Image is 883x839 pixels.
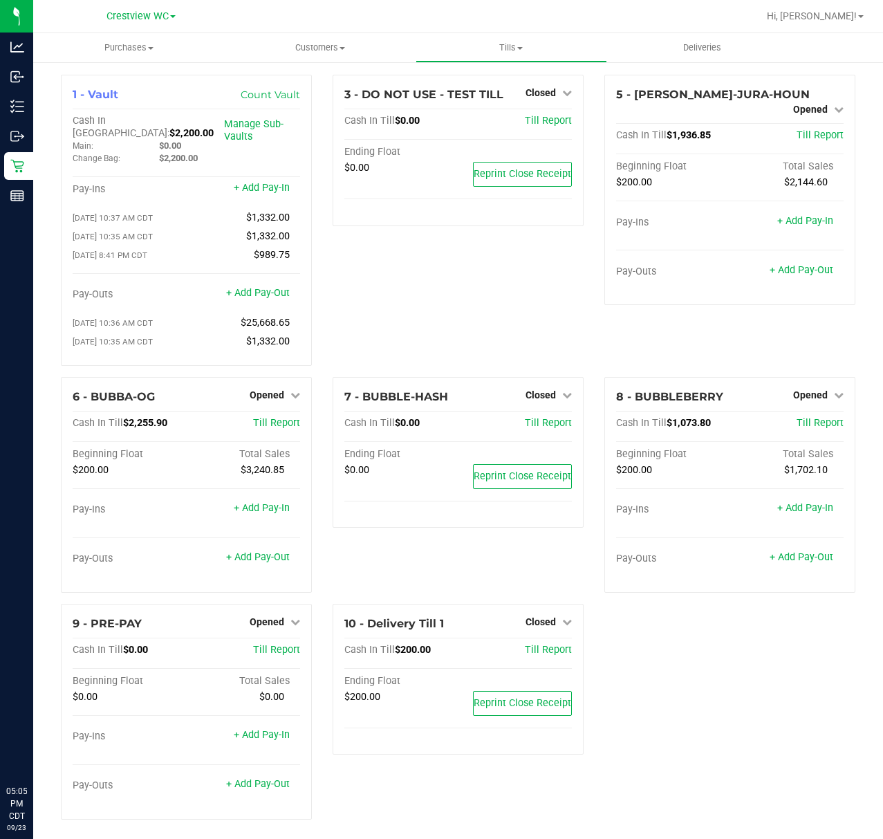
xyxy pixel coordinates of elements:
span: $0.00 [395,115,420,127]
span: [DATE] 10:37 AM CDT [73,213,153,223]
span: Deliveries [664,42,740,54]
span: Change Bag: [73,154,120,163]
span: [DATE] 10:35 AM CDT [73,232,153,241]
a: Till Report [797,129,844,141]
span: Closed [526,616,556,627]
span: 10 - Delivery Till 1 [344,617,444,630]
a: + Add Pay-In [777,502,833,514]
span: 7 - BUBBLE-HASH [344,390,448,403]
span: Reprint Close Receipt [474,168,571,180]
span: $0.00 [123,644,148,656]
a: + Add Pay-Out [226,551,290,563]
span: Cash In Till [344,644,395,656]
a: + Add Pay-Out [226,778,290,790]
a: Deliveries [607,33,799,62]
div: Ending Float [344,675,458,688]
span: Crestview WC [106,10,169,22]
a: + Add Pay-In [234,502,290,514]
span: Hi, [PERSON_NAME]! [767,10,857,21]
inline-svg: Outbound [10,129,24,143]
p: 09/23 [6,822,27,833]
a: Till Report [525,417,572,429]
span: $1,702.10 [784,464,828,476]
div: Ending Float [344,146,458,158]
span: 5 - [PERSON_NAME]-JURA-HOUN [616,88,810,101]
span: $25,668.65 [241,317,290,329]
a: + Add Pay-In [234,729,290,741]
iframe: Resource center [14,728,55,770]
span: Opened [250,616,284,627]
span: [DATE] 8:41 PM CDT [73,250,147,260]
div: Pay-Outs [73,288,187,301]
span: Cash In Till [344,417,395,429]
span: Cash In Till [616,129,667,141]
span: $3,240.85 [241,464,284,476]
a: + Add Pay-In [777,215,833,227]
span: $0.00 [73,691,97,703]
span: Cash In Till [344,115,395,127]
span: Opened [250,389,284,400]
span: 3 - DO NOT USE - TEST TILL [344,88,503,101]
inline-svg: Retail [10,159,24,173]
div: Pay-Ins [73,730,187,743]
div: Total Sales [730,160,844,173]
span: Cash In [GEOGRAPHIC_DATA]: [73,115,169,139]
button: Reprint Close Receipt [473,162,572,187]
span: Reprint Close Receipt [474,470,571,482]
div: Beginning Float [616,448,730,461]
span: Till Report [253,644,300,656]
inline-svg: Analytics [10,40,24,54]
span: Opened [793,104,828,115]
span: 6 - BUBBA-OG [73,390,155,403]
span: $1,073.80 [667,417,711,429]
span: 1 - Vault [73,88,118,101]
span: $2,200.00 [159,153,198,163]
a: Count Vault [241,89,300,101]
span: Closed [526,87,556,98]
a: + Add Pay-Out [770,264,833,276]
span: Cash In Till [73,417,123,429]
span: $0.00 [344,464,369,476]
span: [DATE] 10:35 AM CDT [73,337,153,347]
a: Till Report [797,417,844,429]
a: Till Report [525,644,572,656]
inline-svg: Reports [10,189,24,203]
div: Pay-Outs [616,266,730,278]
span: $989.75 [254,249,290,261]
span: $1,936.85 [667,129,711,141]
span: $200.00 [616,464,652,476]
div: Pay-Ins [73,183,187,196]
a: + Add Pay-In [234,182,290,194]
span: Cash In Till [73,644,123,656]
span: Customers [225,42,416,54]
a: Manage Sub-Vaults [224,118,284,142]
span: $200.00 [73,464,109,476]
span: $1,332.00 [246,212,290,223]
div: Pay-Outs [616,553,730,565]
a: Till Report [253,417,300,429]
div: Beginning Float [73,675,187,688]
a: Till Report [525,115,572,127]
a: + Add Pay-Out [226,287,290,299]
span: Main: [73,141,93,151]
div: Pay-Outs [73,780,187,792]
span: $0.00 [159,140,181,151]
span: $1,332.00 [246,335,290,347]
div: Pay-Outs [73,553,187,565]
div: Beginning Float [73,448,187,461]
a: Tills [416,33,607,62]
span: 9 - PRE-PAY [73,617,142,630]
a: Customers [225,33,416,62]
p: 05:05 PM CDT [6,785,27,822]
span: $200.00 [616,176,652,188]
span: $0.00 [395,417,420,429]
span: $2,255.90 [123,417,167,429]
span: $0.00 [344,162,369,174]
span: Tills [416,42,606,54]
a: + Add Pay-Out [770,551,833,563]
div: Pay-Ins [616,216,730,229]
